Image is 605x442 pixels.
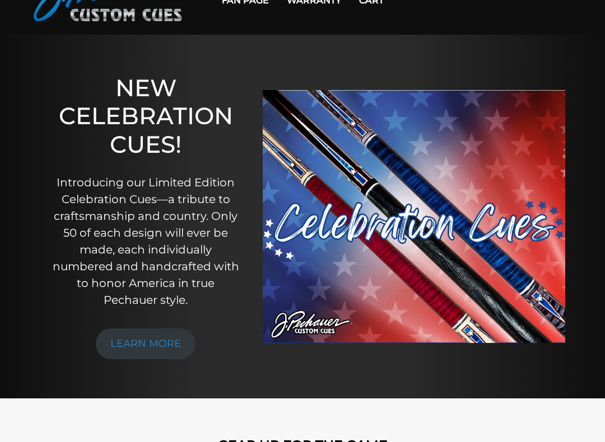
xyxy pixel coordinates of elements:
h1: NEW CELEBRATION CUES! [51,74,240,158]
p: Introducing our Limited Edition Celebration Cues—a tribute to craftsmanship and country. Only 50 ... [51,174,240,308]
a: LEARN MORE [96,328,196,359]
